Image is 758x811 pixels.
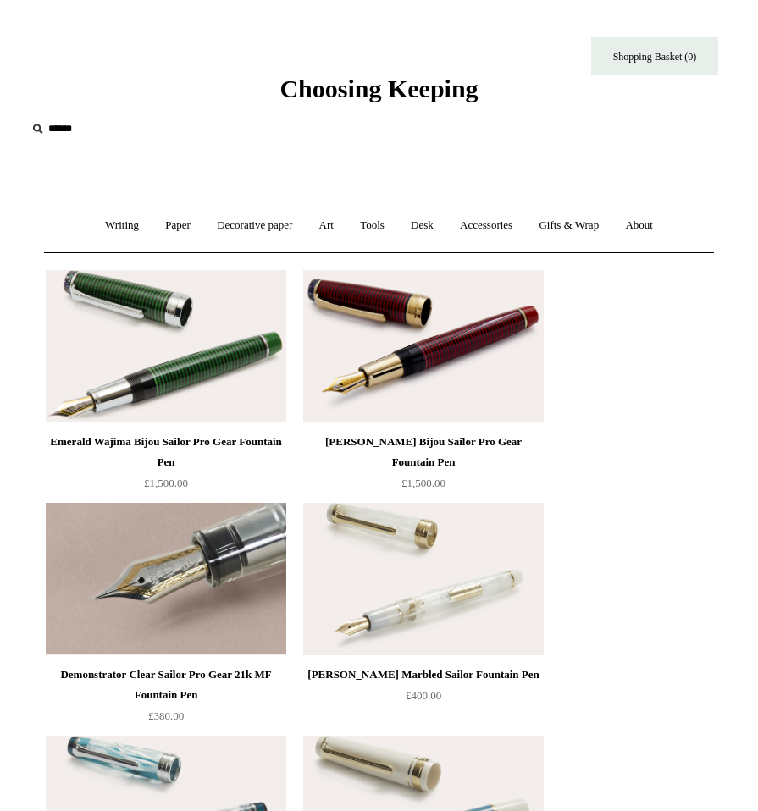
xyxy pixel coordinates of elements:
[348,203,396,248] a: Tools
[303,270,544,422] a: Ruby Wajima Bijou Sailor Pro Gear Fountain Pen Ruby Wajima Bijou Sailor Pro Gear Fountain Pen
[46,432,286,501] a: Emerald Wajima Bijou Sailor Pro Gear Fountain Pen £1,500.00
[527,203,611,248] a: Gifts & Wrap
[279,74,478,102] span: Choosing Keeping
[153,203,202,248] a: Paper
[303,665,544,734] a: [PERSON_NAME] Marbled Sailor Fountain Pen £400.00
[46,665,286,734] a: Demonstrator Clear Sailor Pro Gear 21k MF Fountain Pen £380.00
[303,270,544,422] img: Ruby Wajima Bijou Sailor Pro Gear Fountain Pen
[46,503,286,655] img: Demonstrator Clear Sailor Pro Gear 21k MF Fountain Pen
[448,203,524,248] a: Accessories
[307,203,346,248] a: Art
[148,709,184,722] span: £380.00
[93,203,151,248] a: Writing
[205,203,304,248] a: Decorative paper
[46,270,286,422] a: Emerald Wajima Bijou Sailor Pro Gear Fountain Pen Emerald Wajima Bijou Sailor Pro Gear Fountain Pen
[303,503,544,655] img: Pearl White Marbled Sailor Fountain Pen
[401,477,445,489] span: £1,500.00
[50,432,282,472] div: Emerald Wajima Bijou Sailor Pro Gear Fountain Pen
[144,477,188,489] span: £1,500.00
[46,503,286,655] a: Demonstrator Clear Sailor Pro Gear 21k MF Fountain Pen Demonstrator Clear Sailor Pro Gear 21k MF ...
[406,689,441,702] span: £400.00
[279,88,478,100] a: Choosing Keeping
[46,270,286,422] img: Emerald Wajima Bijou Sailor Pro Gear Fountain Pen
[591,37,718,75] a: Shopping Basket (0)
[399,203,445,248] a: Desk
[303,432,544,501] a: [PERSON_NAME] Bijou Sailor Pro Gear Fountain Pen £1,500.00
[303,503,544,655] a: Pearl White Marbled Sailor Fountain Pen Pearl White Marbled Sailor Fountain Pen
[307,432,539,472] div: [PERSON_NAME] Bijou Sailor Pro Gear Fountain Pen
[50,665,282,705] div: Demonstrator Clear Sailor Pro Gear 21k MF Fountain Pen
[613,203,665,248] a: About
[307,665,539,685] div: [PERSON_NAME] Marbled Sailor Fountain Pen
